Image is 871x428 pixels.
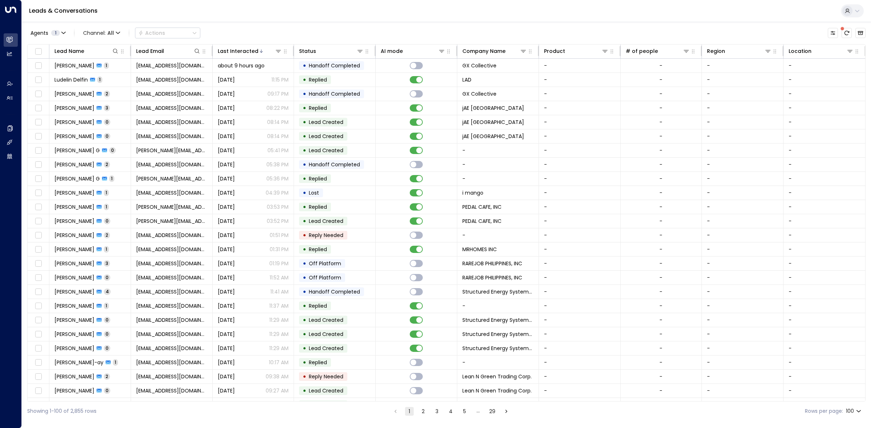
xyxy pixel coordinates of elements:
div: - [659,147,662,154]
div: - [659,76,662,83]
span: 2 [104,232,110,238]
span: Toggle select row [34,259,43,268]
span: 0 [104,119,110,125]
span: Lead Created [309,147,343,154]
span: Yesterday [218,232,235,239]
span: Toggle select row [34,188,43,198]
div: Location [789,47,811,55]
td: - [539,59,621,72]
span: Yesterday [218,175,235,182]
div: AI mode [381,47,445,55]
span: There are new threads available. Refresh the grid to view the latest updates. [842,28,852,38]
td: - [539,87,621,101]
span: Lead Created [309,133,343,140]
div: Region [707,47,725,55]
td: - [784,101,865,115]
div: • [303,74,306,86]
td: - [702,101,784,115]
div: AI mode [381,47,403,55]
span: Toggle select all [34,47,43,56]
span: Off Platform [309,274,341,281]
p: 08:22 PM [266,104,289,112]
span: i mango [462,189,483,196]
span: Handoff Completed [309,62,360,69]
div: Lead Email [136,47,201,55]
span: jyub@mindspring.com [136,232,207,239]
span: joaquin andres japzon [54,302,94,309]
span: Richie Anthony Sabidula [54,104,94,112]
span: lud031297@gmail.com [136,76,207,83]
td: - [539,228,621,242]
span: 3 [104,260,110,266]
span: Replied [309,175,327,182]
td: - [702,384,784,398]
div: • [303,102,306,114]
td: - [539,271,621,284]
span: Reply Needed [309,232,343,239]
span: Yesterday [218,274,235,281]
td: - [784,356,865,369]
span: Replied [309,104,327,112]
span: Toggle select row [34,146,43,155]
span: kathbnavarro@gmail.com [136,62,207,69]
button: Go to page 5 [460,407,469,416]
td: - [702,129,784,143]
span: RAREJOB PHILIPPINES, INC [462,260,522,267]
td: - [784,398,865,412]
p: 05:41 PM [267,147,289,154]
div: Lead Email [136,47,164,55]
p: 09:17 PM [267,90,289,97]
div: • [303,286,306,298]
td: - [457,356,539,369]
td: - [457,228,539,242]
span: PEDAL CAFE, INC [462,203,502,211]
div: - [659,203,662,211]
td: - [784,271,865,284]
td: - [539,313,621,327]
p: 05:36 PM [266,175,289,182]
td: - [539,73,621,87]
span: Yesterday [218,189,235,196]
span: budz_dey@yahoo.com [136,189,207,196]
td: - [539,214,621,228]
td: - [702,59,784,72]
button: Channel:All [80,28,123,38]
span: purchasing@rarejob.ph [136,260,207,267]
td: - [457,158,539,171]
td: - [702,186,784,200]
span: JEROME BONIFACIO [54,189,94,196]
p: 11:37 AM [269,302,289,309]
td: - [457,144,539,157]
td: - [784,257,865,270]
span: GX Collective [462,90,496,97]
button: page 1 [405,407,414,416]
td: - [702,327,784,341]
div: • [303,173,306,185]
td: - [784,200,865,214]
span: Toggle select row [34,90,43,99]
span: Yesterday [218,119,235,126]
span: Yesterday [218,76,235,83]
td: - [539,341,621,355]
td: - [702,398,784,412]
label: Rows per page: [805,407,843,415]
span: angelica@pedal.cafe [136,217,207,225]
span: Yesterday [218,217,235,225]
span: Structured Energy Systems Corp. / Insight Systems International Corp. [462,288,533,295]
span: GX Collective [462,62,496,69]
span: Off Platform [309,260,341,267]
span: Yesterday [218,90,235,97]
td: - [784,327,865,341]
span: jAE PHILIPPINES [462,119,524,126]
span: ANGELICA CATOR [54,203,94,211]
span: Toggle select row [34,61,43,70]
button: Agents1 [27,28,68,38]
p: 01:51 PM [270,232,289,239]
div: • [303,59,306,72]
span: MRHOMES INC [462,246,497,253]
span: Toggle select row [34,174,43,183]
button: Go to page 4 [446,407,455,416]
div: • [303,144,306,157]
div: • [303,158,306,171]
span: Yesterday [218,260,235,267]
